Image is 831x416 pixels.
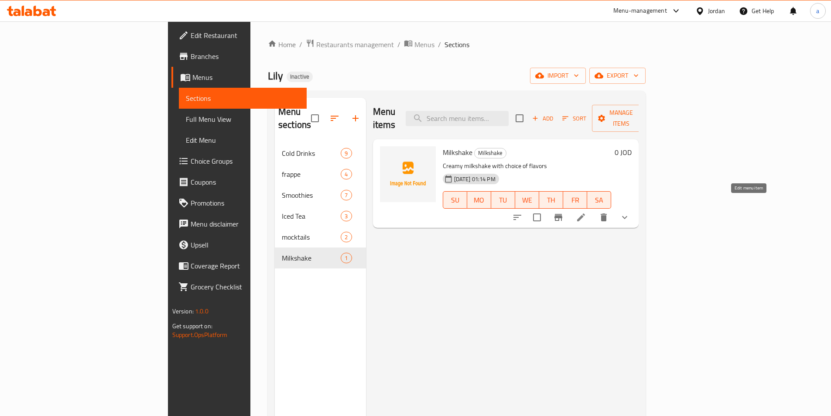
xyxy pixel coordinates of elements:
[275,185,366,206] div: Smoothies7
[275,164,366,185] div: frappe4
[528,208,546,227] span: Select to update
[282,253,341,263] div: Milkshake
[414,39,434,50] span: Menus
[324,108,345,129] span: Sort sections
[341,149,351,158] span: 9
[179,130,307,151] a: Edit Menu
[345,108,366,129] button: Add section
[438,39,441,50] li: /
[613,6,667,16] div: Menu-management
[282,190,341,200] span: Smoothies
[406,111,509,126] input: search
[380,146,436,202] img: Milkshake
[171,172,307,193] a: Coupons
[341,212,351,220] span: 3
[816,6,819,16] span: a
[515,191,539,209] button: WE
[282,169,341,179] span: frappe
[172,329,228,340] a: Support.OpsPlatform
[543,194,560,206] span: TH
[443,191,467,209] button: SU
[282,232,341,242] span: mocktails
[179,109,307,130] a: Full Menu View
[341,191,351,199] span: 7
[591,194,608,206] span: SA
[341,190,352,200] div: items
[708,6,725,16] div: Jordan
[172,306,194,317] span: Version:
[306,39,394,50] a: Restaurants management
[186,135,300,145] span: Edit Menu
[615,146,632,158] h6: 0 JOD
[341,170,351,179] span: 4
[268,39,646,50] nav: breadcrumb
[495,194,512,206] span: TU
[341,254,351,262] span: 1
[373,105,396,131] h2: Menu items
[341,232,352,242] div: items
[592,105,650,132] button: Manage items
[191,282,300,292] span: Grocery Checklist
[443,161,612,172] p: Creamy milkshake with choice of flavors
[275,139,366,272] nav: Menu sections
[510,109,529,127] span: Select section
[171,46,307,67] a: Branches
[537,70,579,81] span: import
[191,177,300,187] span: Coupons
[195,306,209,317] span: 1.0.0
[529,112,557,125] button: Add
[171,234,307,255] a: Upsell
[560,112,588,125] button: Sort
[186,114,300,124] span: Full Menu View
[587,191,611,209] button: SA
[471,194,488,206] span: MO
[171,276,307,297] a: Grocery Checklist
[191,219,300,229] span: Menu disclaimer
[275,143,366,164] div: Cold Drinks9
[316,39,394,50] span: Restaurants management
[341,253,352,263] div: items
[599,107,643,129] span: Manage items
[548,207,569,228] button: Branch-specific-item
[191,51,300,62] span: Branches
[192,72,300,83] span: Menus
[191,156,300,166] span: Choice Groups
[341,148,352,158] div: items
[179,88,307,109] a: Sections
[557,112,592,125] span: Sort items
[562,113,586,124] span: Sort
[282,211,341,221] div: Iced Tea
[619,212,630,223] svg: Show Choices
[191,261,300,271] span: Coverage Report
[191,240,300,250] span: Upsell
[443,146,472,159] span: Milkshake
[589,68,646,84] button: export
[275,227,366,248] div: mocktails2
[171,255,307,276] a: Coverage Report
[530,68,586,84] button: import
[567,194,584,206] span: FR
[306,109,324,127] span: Select all sections
[171,193,307,213] a: Promotions
[614,207,635,228] button: show more
[519,194,536,206] span: WE
[539,191,563,209] button: TH
[529,112,557,125] span: Add item
[171,25,307,46] a: Edit Restaurant
[467,191,491,209] button: MO
[341,211,352,221] div: items
[186,93,300,103] span: Sections
[491,191,515,209] button: TU
[171,67,307,88] a: Menus
[191,198,300,208] span: Promotions
[475,148,506,158] span: Milkshake
[507,207,528,228] button: sort-choices
[593,207,614,228] button: delete
[445,39,469,50] span: Sections
[282,148,341,158] span: Cold Drinks
[531,113,554,124] span: Add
